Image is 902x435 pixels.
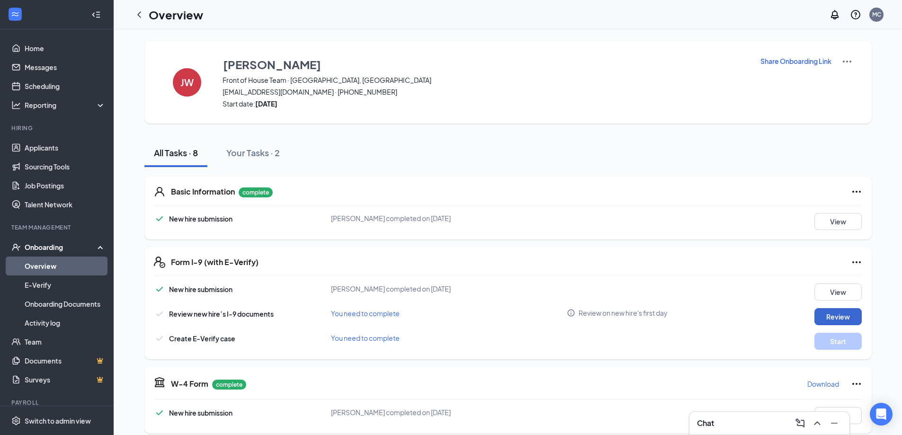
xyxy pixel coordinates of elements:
[11,416,21,426] svg: Settings
[814,213,862,230] button: View
[814,284,862,301] button: View
[169,408,232,417] span: New hire submission
[25,351,106,370] a: DocumentsCrown
[25,195,106,214] a: Talent Network
[25,176,106,195] a: Job Postings
[807,379,839,389] p: Download
[331,284,451,293] span: [PERSON_NAME] completed on [DATE]
[223,99,748,108] span: Start date:
[829,9,840,20] svg: Notifications
[25,77,106,96] a: Scheduling
[226,147,280,159] div: Your Tasks · 2
[11,124,104,132] div: Hiring
[795,417,806,429] svg: ComposeMessage
[25,58,106,77] a: Messages
[154,284,165,295] svg: Checkmark
[25,257,106,275] a: Overview
[171,186,235,197] h5: Basic Information
[814,308,862,325] button: Review
[171,257,259,267] h5: Form I-9 (with E-Verify)
[255,99,277,108] strong: [DATE]
[793,416,808,431] button: ComposeMessage
[10,9,20,19] svg: WorkstreamLogo
[807,376,839,391] button: Download
[829,417,840,429] svg: Minimize
[11,399,104,407] div: Payroll
[870,403,893,426] div: Open Intercom Messenger
[331,214,451,222] span: [PERSON_NAME] completed on [DATE]
[827,416,842,431] button: Minimize
[810,416,825,431] button: ChevronUp
[25,39,106,58] a: Home
[154,333,165,344] svg: Checkmark
[223,75,748,85] span: Front of House Team · [GEOGRAPHIC_DATA], [GEOGRAPHIC_DATA]
[169,285,232,293] span: New hire submission
[11,223,104,231] div: Team Management
[760,56,832,66] button: Share Onboarding Link
[812,417,823,429] svg: ChevronUp
[154,186,165,197] svg: User
[154,213,165,224] svg: Checkmark
[814,333,862,350] button: Start
[223,56,748,73] button: [PERSON_NAME]
[169,214,232,223] span: New hire submission
[850,9,861,20] svg: QuestionInfo
[25,313,106,332] a: Activity log
[171,379,208,389] h5: W-4 Form
[134,9,145,20] svg: ChevronLeft
[11,100,21,110] svg: Analysis
[331,309,400,318] span: You need to complete
[180,79,194,86] h4: JW
[239,187,273,197] p: complete
[154,257,165,268] svg: FormI9EVerifyIcon
[169,310,274,318] span: Review new hire’s I-9 documents
[25,332,106,351] a: Team
[851,378,862,390] svg: Ellipses
[212,380,246,390] p: complete
[841,56,853,67] img: More Actions
[25,138,106,157] a: Applicants
[579,308,668,318] span: Review on new hire's first day
[760,56,831,66] p: Share Onboarding Link
[25,294,106,313] a: Onboarding Documents
[223,56,321,72] h3: [PERSON_NAME]
[25,370,106,389] a: SurveysCrown
[163,56,211,108] button: JW
[851,257,862,268] svg: Ellipses
[872,10,881,18] div: MC
[149,7,203,23] h1: Overview
[851,186,862,197] svg: Ellipses
[154,147,198,159] div: All Tasks · 8
[697,418,714,428] h3: Chat
[814,407,862,424] button: View
[154,407,165,418] svg: Checkmark
[11,242,21,252] svg: UserCheck
[25,100,106,110] div: Reporting
[25,416,91,426] div: Switch to admin view
[25,242,98,252] div: Onboarding
[91,10,101,19] svg: Collapse
[25,157,106,176] a: Sourcing Tools
[331,408,451,417] span: [PERSON_NAME] completed on [DATE]
[567,309,575,317] svg: Info
[25,275,106,294] a: E-Verify
[154,376,165,388] svg: TaxGovernmentIcon
[169,334,235,343] span: Create E-Verify case
[331,334,400,342] span: You need to complete
[154,308,165,320] svg: Checkmark
[223,87,748,97] span: [EMAIL_ADDRESS][DOMAIN_NAME] · [PHONE_NUMBER]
